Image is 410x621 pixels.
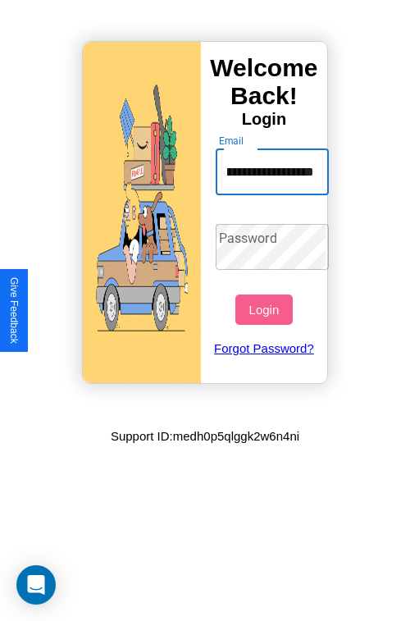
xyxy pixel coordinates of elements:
div: Open Intercom Messenger [16,565,56,605]
h4: Login [201,110,327,129]
h3: Welcome Back! [201,54,327,110]
label: Email [219,134,244,148]
div: Give Feedback [8,277,20,344]
a: Forgot Password? [207,325,321,372]
p: Support ID: medh0p5qlggk2w6n4ni [111,425,299,447]
button: Login [235,295,292,325]
img: gif [83,42,201,383]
